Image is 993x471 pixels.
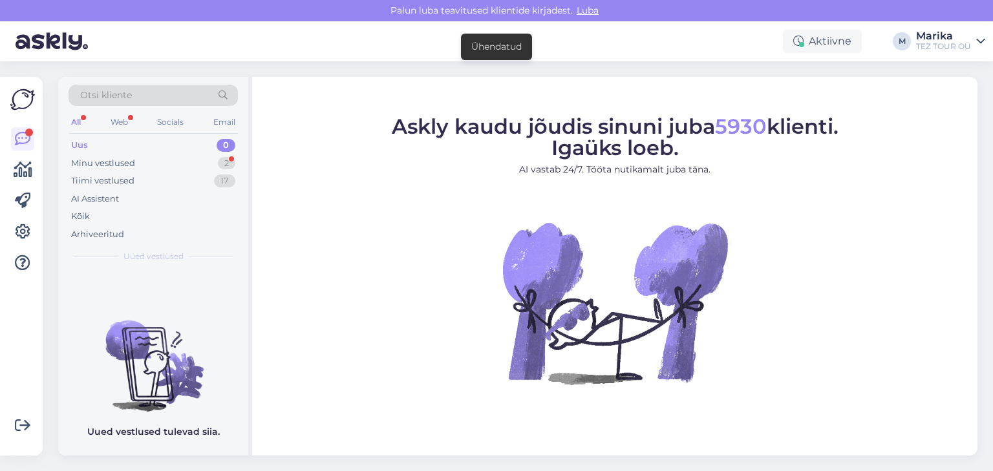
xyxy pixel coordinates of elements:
[80,89,132,102] span: Otsi kliente
[916,31,985,52] a: MarikaTEZ TOUR OÜ
[893,32,911,50] div: M
[123,251,184,262] span: Uued vestlused
[211,114,238,131] div: Email
[392,162,838,176] p: AI vastab 24/7. Tööta nutikamalt juba täna.
[573,5,603,16] span: Luba
[58,297,248,413] img: No chats
[715,113,767,138] span: 5930
[71,210,90,223] div: Kõik
[71,228,124,241] div: Arhiveeritud
[69,114,83,131] div: All
[218,157,235,170] div: 2
[916,41,971,52] div: TEZ TOUR OÜ
[71,139,88,152] div: Uus
[214,174,235,187] div: 17
[498,186,731,419] img: No Chat active
[916,31,971,41] div: Marika
[392,113,838,160] span: Askly kaudu jõudis sinuni juba klienti. Igaüks loeb.
[71,193,119,205] div: AI Assistent
[783,30,862,53] div: Aktiivne
[87,425,220,439] p: Uued vestlused tulevad siia.
[10,87,35,112] img: Askly Logo
[155,114,186,131] div: Socials
[71,157,135,170] div: Minu vestlused
[217,139,235,152] div: 0
[108,114,131,131] div: Web
[71,174,134,187] div: Tiimi vestlused
[471,40,522,54] div: Ühendatud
